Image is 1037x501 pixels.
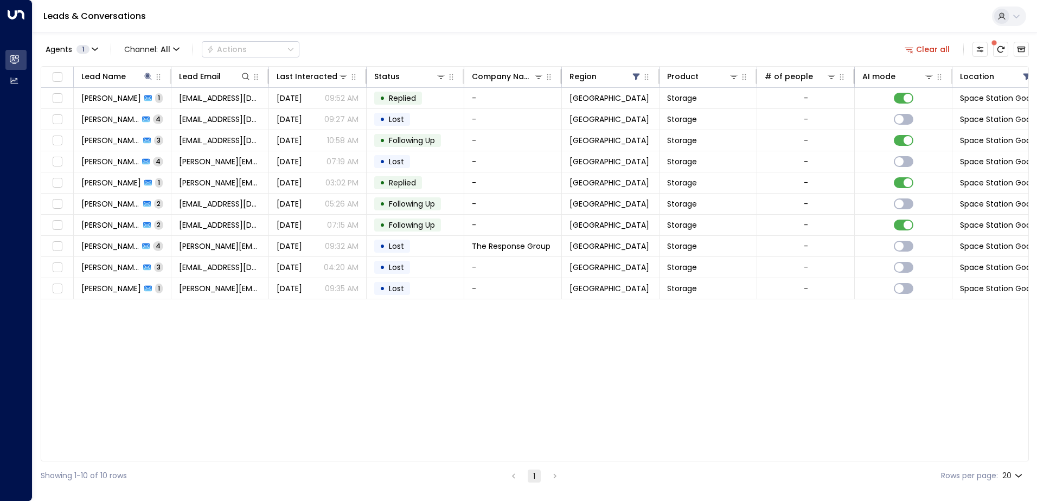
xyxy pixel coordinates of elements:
span: David Okten [81,198,140,209]
span: Lost [389,241,404,252]
div: Region [569,70,642,83]
td: - [464,109,562,130]
div: - [804,177,808,188]
span: David Dewey [81,262,140,273]
div: Actions [207,44,247,54]
div: • [380,174,385,192]
td: - [464,257,562,278]
span: Storage [667,198,697,209]
span: Storage [667,220,697,230]
div: • [380,279,385,298]
button: Archived Leads [1014,42,1029,57]
div: Product [667,70,739,83]
span: All [161,45,170,54]
span: david.collins05@gmail.com [179,156,261,167]
span: Sep 16, 2025 [277,177,302,188]
div: Status [374,70,400,83]
span: Storage [667,241,697,252]
nav: pagination navigation [507,469,562,483]
td: - [464,88,562,108]
span: The Response Group [472,241,550,252]
span: Toggle select row [50,176,64,190]
div: Company Name [472,70,533,83]
td: - [464,151,562,172]
span: Following Up [389,220,435,230]
span: Toggle select row [50,219,64,232]
p: 09:32 AM [325,241,359,252]
div: AI mode [862,70,934,83]
span: Surrey [569,198,649,209]
span: Storage [667,93,697,104]
td: - [464,278,562,299]
span: Sep 29, 2025 [277,198,302,209]
span: 3 [154,262,163,272]
span: sgtdtaylor2ts@gmail.com [179,135,261,146]
span: Sep 29, 2025 [277,156,302,167]
div: # of people [765,70,837,83]
div: - [804,198,808,209]
div: - [804,93,808,104]
span: Sep 29, 2025 [277,135,302,146]
span: dave@theresponsegroup.co.uk [179,241,261,252]
span: 1 [76,45,89,54]
span: Toggle select row [50,197,64,211]
span: aloe.vera42@yahoo.com [179,93,261,104]
button: Actions [202,41,299,57]
span: Agents [46,46,72,53]
td: - [464,215,562,235]
span: Storage [667,283,697,294]
td: - [464,172,562,193]
div: Location [960,70,1032,83]
button: Customize [972,42,988,57]
span: David Cottrell [81,114,139,125]
div: • [380,131,385,150]
span: David Marden [81,220,140,230]
span: 2 [154,220,163,229]
span: Surrey [569,220,649,230]
span: Storage [667,114,697,125]
span: Storage [667,156,697,167]
span: Toggle select row [50,113,64,126]
td: - [464,130,562,151]
div: Last Interacted [277,70,337,83]
div: Lead Name [81,70,126,83]
span: 4 [153,157,163,166]
div: - [804,262,808,273]
span: Replied [389,93,416,104]
div: Status [374,70,446,83]
span: Timothy Davidge [81,283,141,294]
span: Toggle select row [50,240,64,253]
div: Button group with a nested menu [202,41,299,57]
div: Region [569,70,597,83]
div: - [804,241,808,252]
span: Aug 04, 2025 [277,114,302,125]
p: 09:52 AM [325,93,359,104]
div: # of people [765,70,813,83]
div: Lead Email [179,70,251,83]
span: 4 [153,241,163,251]
p: 09:27 AM [324,114,359,125]
span: timothy.davidge@gmail.com [179,283,261,294]
div: Location [960,70,994,83]
span: Aug 04, 2025 [277,262,302,273]
span: Lost [389,114,404,125]
span: 1 [155,178,163,187]
span: deweyd@hotmail.co.uk [179,262,261,273]
span: Yesterday [277,93,302,104]
span: Sep 15, 2025 [277,241,302,252]
span: David Collins [81,177,141,188]
p: 10:58 AM [327,135,359,146]
span: Following Up [389,198,435,209]
div: • [380,195,385,213]
span: 2 [154,199,163,208]
div: • [380,110,385,129]
p: 05:26 AM [325,198,359,209]
button: Clear all [900,42,955,57]
div: - [804,135,808,146]
div: Showing 1-10 of 10 rows [41,470,127,481]
p: 07:19 AM [327,156,359,167]
div: Product [667,70,699,83]
label: Rows per page: [941,470,998,481]
span: Surrey [569,156,649,167]
span: Toggle select row [50,155,64,169]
